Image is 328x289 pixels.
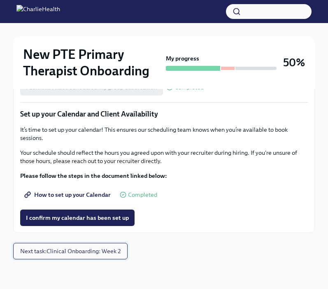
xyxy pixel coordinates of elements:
p: Your schedule should reflect the hours you agreed upon with your recruiter during hiring. If you'... [20,149,308,165]
img: CharlieHealth [16,5,60,18]
p: Set up your Calendar and Client Availability [20,109,308,119]
span: Completed [174,84,204,91]
span: Completed [128,192,157,198]
a: How to set up your Calendar [20,186,116,203]
button: Next task:Clinical Onboarding: Week 2 [13,243,128,259]
span: How to set up your Calendar [26,191,111,199]
button: I confirm my calendar has been set up [20,210,135,226]
h2: New PTE Primary Therapist Onboarding [23,46,163,79]
span: Next task : Clinical Onboarding: Week 2 [20,247,121,255]
span: I confirm my calendar has been set up [26,214,129,222]
h3: 50% [283,55,305,70]
strong: My progress [166,54,199,63]
p: It’s time to set up your calendar! This ensures our scheduling team knows when you’re available t... [20,126,308,142]
strong: Please follow the steps in the document linked below: [20,172,167,179]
